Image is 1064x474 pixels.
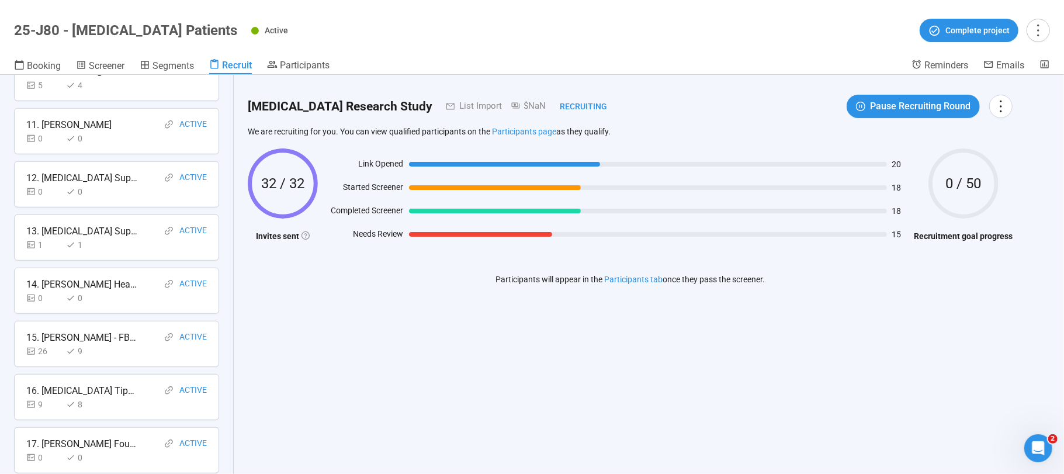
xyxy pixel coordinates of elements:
iframe: Intercom live chat [1024,434,1052,462]
span: more [993,98,1008,114]
button: Complete project [920,19,1018,42]
div: 16. [MEDICAL_DATA] Tips + Tricks FACEBOOK [26,383,137,398]
span: Complete project [945,24,1010,37]
span: 32 / 32 [248,177,318,191]
div: 11. [PERSON_NAME] [26,117,112,132]
span: Screener [89,60,124,71]
h2: [MEDICAL_DATA] Research Study [248,97,432,116]
span: link [164,439,174,448]
span: Emails [996,60,1024,71]
button: more [989,95,1013,118]
span: Segments [153,60,194,71]
div: Active [179,224,207,238]
span: Participants [280,60,330,71]
div: 12. [MEDICAL_DATA] Support Page - Facebook [26,171,137,185]
div: 0 [26,451,61,464]
div: Active [179,277,207,292]
div: 14. [PERSON_NAME] Health- [26,277,137,292]
div: 0 [66,292,101,305]
h4: Invites sent [248,230,318,243]
span: Active [265,26,288,35]
div: 0 [66,185,101,198]
div: 5 [26,79,61,92]
button: more [1027,19,1050,42]
button: pause-circlePause Recruiting Round [847,95,980,118]
a: Reminders [911,59,968,73]
span: link [164,386,174,395]
div: 1 [66,238,101,251]
div: Active [179,171,207,185]
div: 15. [PERSON_NAME] - FB-patient [26,330,137,345]
span: question-circle [301,231,310,240]
div: 0 [66,132,101,145]
div: Completed Screener [324,204,403,222]
h4: Recruitment goal progress [914,230,1013,243]
div: 0 [26,292,61,305]
h1: 25-J80 - [MEDICAL_DATA] Patients [14,22,237,39]
span: link [164,120,174,129]
div: Active [179,117,207,132]
div: 0 [26,132,61,145]
span: Reminders [924,60,968,71]
a: Participants tab [604,275,663,284]
span: 18 [892,184,908,192]
span: 2 [1048,434,1058,444]
span: 0 / 50 [928,177,999,191]
div: Started Screener [324,181,403,198]
a: Recruit [209,59,252,74]
div: 17. [PERSON_NAME] Foundation [26,437,137,451]
span: link [164,226,174,236]
div: 8 [66,398,101,411]
div: 0 [66,451,101,464]
div: Active [179,437,207,451]
div: 26 [26,345,61,358]
span: Booking [27,60,61,71]
div: 9 [26,398,61,411]
a: Participants page [492,127,556,136]
span: mail [432,102,455,110]
div: List Import [455,99,502,113]
div: 4 [66,79,101,92]
a: Emails [983,59,1024,73]
div: Active [179,330,207,345]
div: $NaN [502,99,546,113]
div: 13. [MEDICAL_DATA] Support 533 Facebook [26,224,137,238]
a: Screener [76,59,124,74]
span: 20 [892,160,908,168]
a: Participants [267,59,330,73]
a: Segments [140,59,194,74]
span: 18 [892,207,908,215]
span: link [164,279,174,289]
span: 15 [892,230,908,238]
span: pause-circle [856,102,865,111]
span: link [164,173,174,182]
div: 1 [26,238,61,251]
a: Booking [14,59,61,74]
span: Recruit [222,60,252,71]
span: link [164,333,174,342]
span: Pause Recruiting Round [870,99,971,113]
p: Participants will appear in the once they pass the screener. [495,273,765,286]
span: more [1030,22,1046,38]
div: Active [179,383,207,398]
div: 0 [26,185,61,198]
div: Link Opened [324,157,403,175]
div: Needs Review [324,227,403,245]
div: Recruiting [546,100,607,113]
p: We are recruiting for you. You can view qualified participants on the as they qualify. [248,126,1013,137]
div: 9 [66,345,101,358]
